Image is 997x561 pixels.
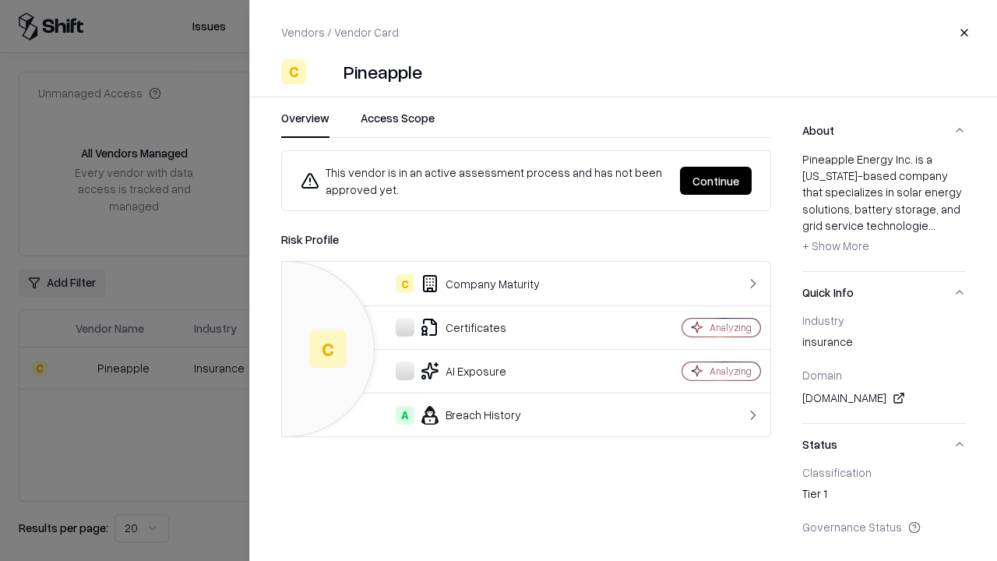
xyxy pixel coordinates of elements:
div: Quick Info [802,313,966,423]
button: Status [802,424,966,465]
img: Pineapple [312,59,337,84]
div: AI Exposure [294,362,628,380]
button: + Show More [802,234,869,259]
button: About [802,110,966,151]
button: Overview [281,110,329,138]
div: C [281,59,306,84]
div: C [309,330,347,368]
div: Pineapple [343,59,422,84]
div: Certificates [294,318,628,337]
div: C [396,274,414,293]
div: Company Maturity [294,274,628,293]
span: + Show More [802,238,869,252]
div: Breach History [294,406,628,425]
div: insurance [802,333,966,355]
button: Continue [680,167,752,195]
div: Classification [802,465,966,479]
div: Tier 1 [802,485,966,507]
div: This vendor is in an active assessment process and has not been approved yet. [301,164,668,198]
button: Quick Info [802,272,966,313]
div: Analyzing [710,321,752,334]
div: A [396,406,414,425]
span: ... [928,218,935,232]
div: Risk Profile [281,230,771,249]
p: Vendors / Vendor Card [281,24,399,41]
div: [DOMAIN_NAME] [802,389,966,408]
button: Access Scope [361,110,435,138]
div: Governance Status [802,520,966,534]
div: About [802,151,966,271]
div: Analyzing [710,365,752,378]
div: Pineapple Energy Inc. is a [US_STATE]-based company that specializes in solar energy solutions, b... [802,151,966,259]
div: Domain [802,368,966,382]
div: Industry [802,313,966,327]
